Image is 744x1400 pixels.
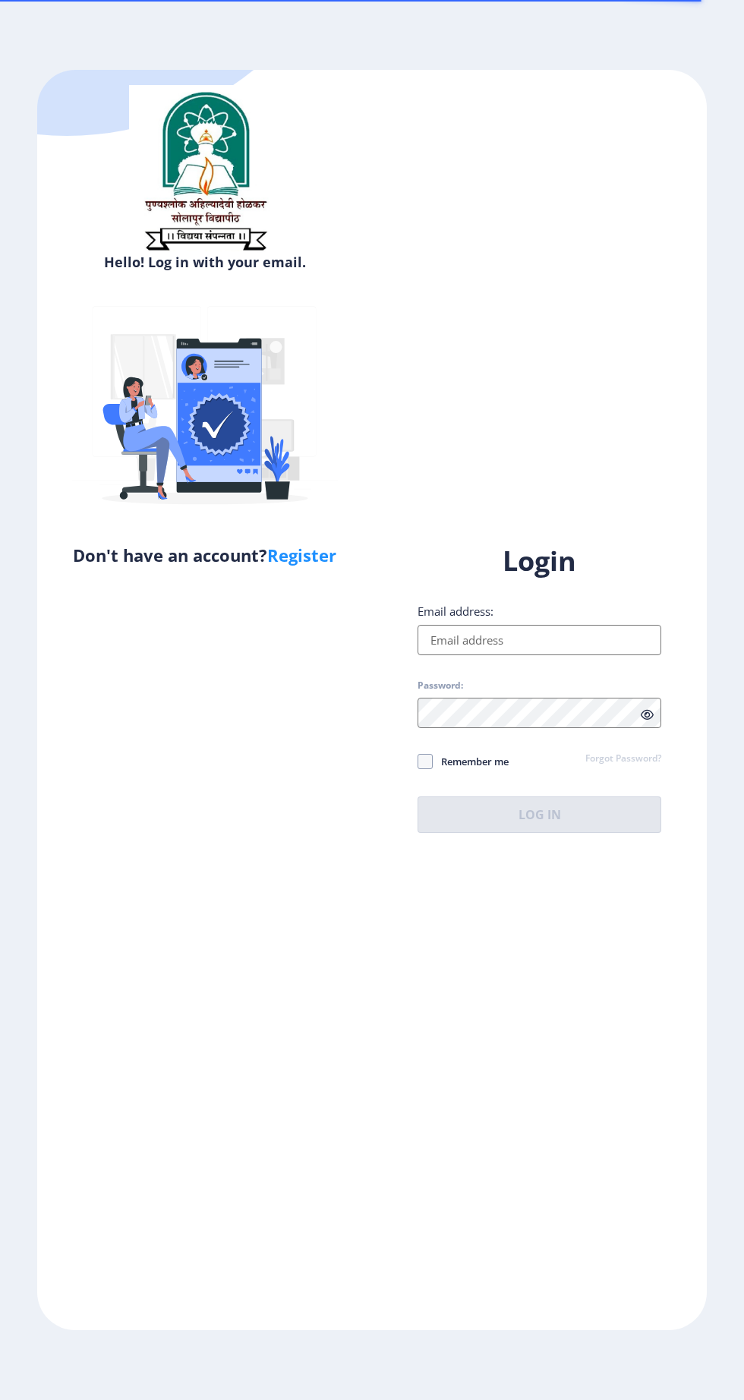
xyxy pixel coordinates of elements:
img: Verified-rafiki.svg [72,277,338,543]
h6: Hello! Log in with your email. [49,253,361,271]
input: Email address [418,625,661,655]
a: Forgot Password? [585,752,661,766]
button: Log In [418,796,661,833]
h5: Don't have an account? [49,543,361,567]
label: Password: [418,680,463,692]
h1: Login [418,543,661,579]
label: Email address: [418,604,493,619]
a: Register [267,544,336,566]
img: sulogo.png [129,85,281,257]
span: Remember me [433,752,509,771]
